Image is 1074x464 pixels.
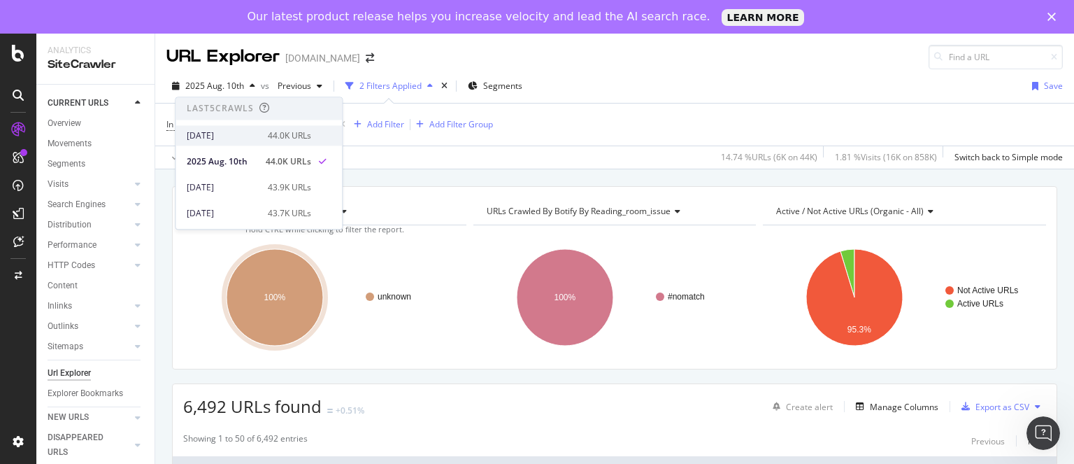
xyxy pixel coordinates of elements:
[48,218,131,232] a: Distribution
[272,80,311,92] span: Previous
[48,238,96,253] div: Performance
[48,279,145,293] a: Content
[166,75,261,97] button: 2025 Aug. 10th
[166,146,207,169] button: Apply
[949,146,1063,169] button: Switch back to Simple mode
[187,103,254,115] div: Last 5 Crawls
[722,9,805,26] a: LEARN MORE
[786,401,833,413] div: Create alert
[48,57,143,73] div: SiteCrawler
[48,197,106,212] div: Search Engines
[48,339,131,354] a: Sitemaps
[183,395,322,418] span: 6,492 URLs found
[48,319,131,334] a: Outlinks
[484,200,744,223] h4: URLs Crawled By Botify By reading_room_issue
[367,118,404,130] div: Add Filter
[48,339,83,354] div: Sitemaps
[835,151,937,163] div: 1.81 % Visits ( 16K on 858K )
[187,129,259,142] div: [DATE]
[847,325,871,335] text: 95.3%
[48,136,92,151] div: Movements
[668,292,705,302] text: #nomatch
[285,51,360,65] div: [DOMAIN_NAME]
[462,75,528,97] button: Segments
[776,205,924,217] span: Active / Not Active URLs (organic - all)
[48,116,81,131] div: Overview
[268,207,311,220] div: 43.7K URLs
[348,116,404,133] button: Add Filter
[957,299,1003,309] text: Active URLs
[359,80,422,92] div: 2 Filters Applied
[487,205,671,217] span: URLs Crawled By Botify By reading_room_issue
[956,395,1029,418] button: Export as CSV
[48,136,145,151] a: Movements
[975,401,1029,413] div: Export as CSV
[340,75,438,97] button: 2 Filters Applied
[166,45,280,69] div: URL Explorer
[48,319,78,334] div: Outlinks
[48,157,85,171] div: Segments
[48,177,69,192] div: Visits
[48,45,143,57] div: Analytics
[336,405,364,416] div: +0.51%
[773,200,1033,223] h4: Active / Not Active URLs
[870,401,938,413] div: Manage Columns
[954,151,1063,163] div: Switch back to Simple mode
[264,293,286,302] text: 100%
[483,80,522,92] span: Segments
[1026,75,1063,97] button: Save
[183,237,463,358] svg: A chart.
[48,366,91,381] div: Url Explorer
[763,237,1043,358] svg: A chart.
[48,279,78,293] div: Content
[327,409,333,413] img: Equal
[261,80,272,92] span: vs
[48,299,72,314] div: Inlinks
[166,118,212,130] span: In Sitemaps
[187,207,259,220] div: [DATE]
[268,129,311,142] div: 44.0K URLs
[850,398,938,415] button: Manage Columns
[957,286,1018,295] text: Not Active URLs
[929,45,1063,69] input: Find a URL
[1044,80,1063,92] div: Save
[48,430,131,460] a: DISAPPEARED URLS
[971,435,1005,447] div: Previous
[1047,13,1061,21] div: Close
[185,80,244,92] span: 2025 Aug. 10th
[48,197,131,212] a: Search Engines
[48,410,89,425] div: NEW URLS
[268,181,311,194] div: 43.9K URLs
[971,433,1005,449] button: Previous
[1026,416,1060,450] iframe: Intercom live chat
[48,430,118,460] div: DISAPPEARED URLS
[410,116,493,133] button: Add Filter Group
[48,258,131,273] a: HTTP Codes
[48,410,131,425] a: NEW URLS
[48,177,131,192] a: Visits
[187,181,259,194] div: [DATE]
[48,116,145,131] a: Overview
[272,75,328,97] button: Previous
[429,118,493,130] div: Add Filter Group
[48,218,92,232] div: Distribution
[48,258,95,273] div: HTTP Codes
[378,292,411,302] text: unknown
[48,157,145,171] a: Segments
[48,386,123,401] div: Explorer Bookmarks
[48,386,145,401] a: Explorer Bookmarks
[767,395,833,418] button: Create alert
[438,79,450,93] div: times
[48,238,131,253] a: Performance
[48,299,131,314] a: Inlinks
[721,151,817,163] div: 14.74 % URLs ( 6K on 44K )
[48,96,131,111] a: CURRENT URLS
[248,10,710,24] div: Our latest product release helps you increase velocity and lead the AI search race.
[554,293,575,302] text: 100%
[473,237,753,358] svg: A chart.
[183,433,308,449] div: Showing 1 to 50 of 6,492 entries
[187,155,257,168] div: 2025 Aug. 10th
